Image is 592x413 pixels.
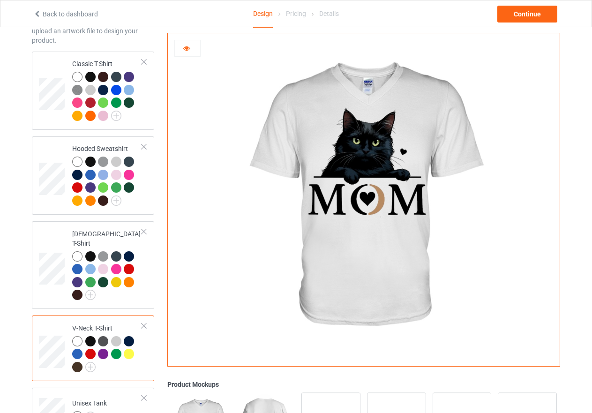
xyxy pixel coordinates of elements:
[111,111,121,121] img: svg+xml;base64,PD94bWwgdmVyc2lvbj0iMS4wIiBlbmNvZGluZz0iVVRGLTgiPz4KPHN2ZyB3aWR0aD0iMjJweCIgaGVpZ2...
[72,144,142,205] div: Hooded Sweatshirt
[497,6,557,23] div: Continue
[111,195,121,206] img: svg+xml;base64,PD94bWwgdmVyc2lvbj0iMS4wIiBlbmNvZGluZz0iVVRGLTgiPz4KPHN2ZyB3aWR0aD0iMjJweCIgaGVpZ2...
[72,59,142,120] div: Classic T-Shirt
[167,380,560,389] div: Product Mockups
[32,136,154,215] div: Hooded Sweatshirt
[85,362,96,372] img: svg+xml;base64,PD94bWwgdmVyc2lvbj0iMS4wIiBlbmNvZGluZz0iVVRGLTgiPz4KPHN2ZyB3aWR0aD0iMjJweCIgaGVpZ2...
[32,52,154,130] div: Classic T-Shirt
[33,10,98,18] a: Back to dashboard
[286,0,306,27] div: Pricing
[319,0,339,27] div: Details
[72,229,142,300] div: [DEMOGRAPHIC_DATA] T-Shirt
[253,0,273,28] div: Design
[32,221,154,309] div: [DEMOGRAPHIC_DATA] T-Shirt
[85,290,96,300] img: svg+xml;base64,PD94bWwgdmVyc2lvbj0iMS4wIiBlbmNvZGluZz0iVVRGLTgiPz4KPHN2ZyB3aWR0aD0iMjJweCIgaGVpZ2...
[72,85,82,95] img: heather_texture.png
[72,323,142,372] div: V-Neck T-Shirt
[32,17,154,45] div: Select colors for each of the products and upload an artwork file to design your product.
[32,315,154,381] div: V-Neck T-Shirt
